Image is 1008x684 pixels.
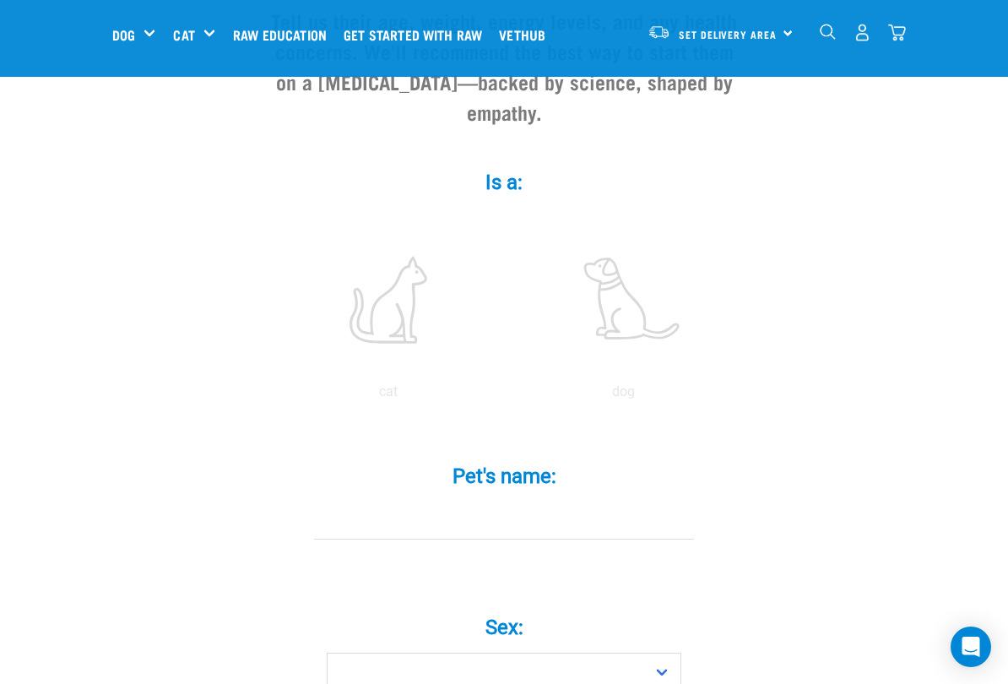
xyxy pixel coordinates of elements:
[820,24,836,40] img: home-icon-1@2x.png
[951,627,991,667] div: Open Intercom Messenger
[251,612,757,643] label: Sex:
[509,382,737,402] p: dog
[251,167,757,198] label: Is a:
[495,1,558,68] a: Vethub
[339,1,495,68] a: Get started with Raw
[229,1,339,68] a: Raw Education
[173,24,194,45] a: Cat
[112,24,135,45] a: Dog
[274,382,502,402] p: cat
[648,24,670,40] img: van-moving.png
[251,461,757,491] label: Pet's name:
[888,24,906,41] img: home-icon@2x.png
[679,31,777,37] span: Set Delivery Area
[854,24,871,41] img: user.png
